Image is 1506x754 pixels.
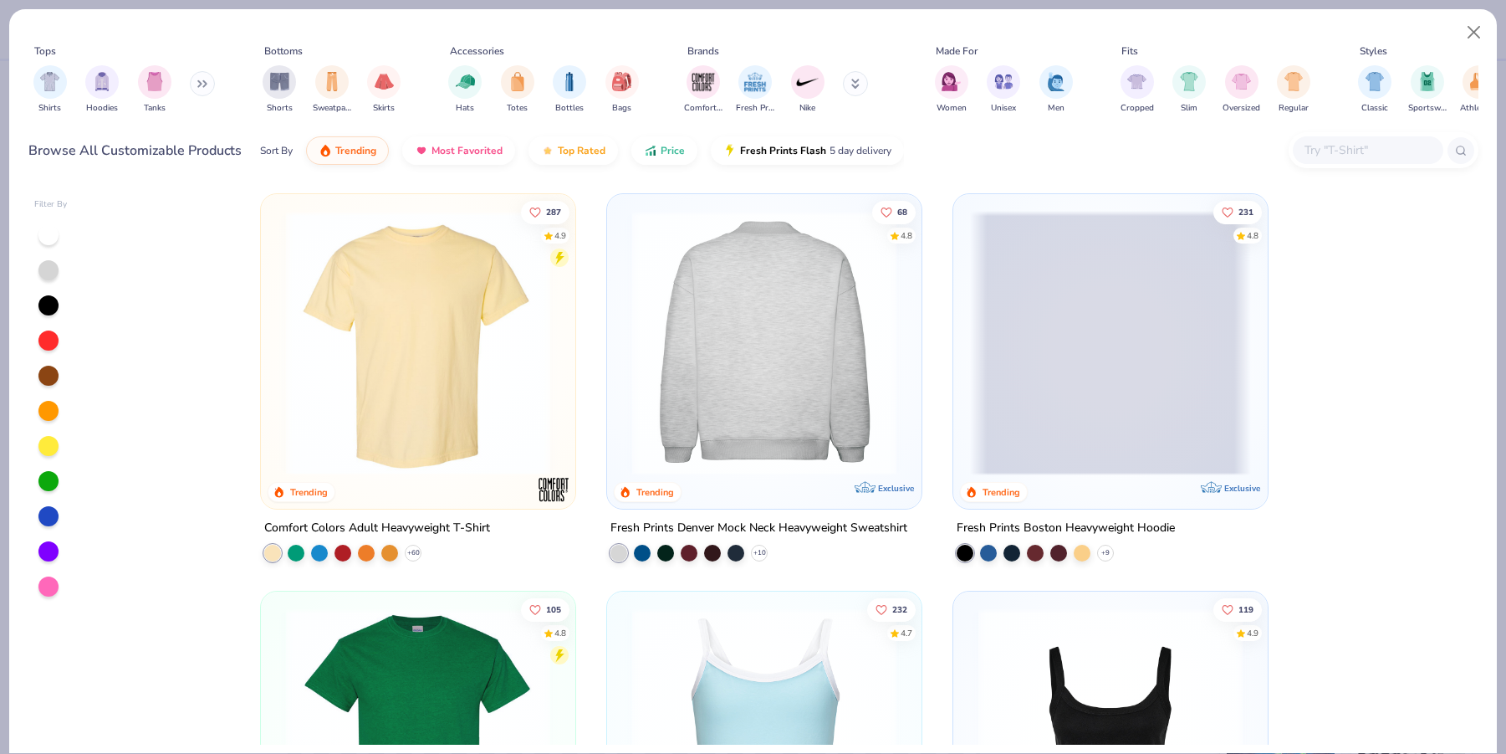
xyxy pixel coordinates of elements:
div: filter for Tanks [138,65,171,115]
span: + 9 [1101,548,1110,558]
button: filter button [1172,65,1206,115]
div: 4.9 [1247,627,1258,639]
div: filter for Women [935,65,968,115]
span: + 60 [407,548,420,558]
span: Tanks [144,102,166,115]
img: Shirts Image [40,72,59,91]
span: Comfort Colors [684,102,722,115]
img: Classic Image [1366,72,1385,91]
button: Price [631,136,697,165]
div: Accessories [450,44,504,59]
span: 68 [897,208,907,216]
div: filter for Unisex [987,65,1020,115]
button: filter button [935,65,968,115]
input: Try "T-Shirt" [1303,141,1432,160]
img: Sportswear Image [1418,72,1437,91]
span: Hats [456,102,474,115]
img: Totes Image [508,72,527,91]
span: Totes [507,102,528,115]
span: 105 [546,605,561,613]
span: Fresh Prints Flash [740,144,826,157]
div: filter for Nike [791,65,824,115]
img: 029b8af0-80e6-406f-9fdc-fdf898547912 [278,211,559,475]
span: Skirts [373,102,395,115]
span: Oversized [1223,102,1260,115]
div: filter for Regular [1277,65,1310,115]
img: Regular Image [1284,72,1304,91]
img: Sweatpants Image [323,72,341,91]
div: Fresh Prints Boston Heavyweight Hoodie [957,518,1175,539]
div: Browse All Customizable Products [28,141,242,161]
div: filter for Bottles [553,65,586,115]
span: Price [661,144,685,157]
div: filter for Hats [448,65,482,115]
span: Trending [335,144,376,157]
span: Hoodies [86,102,118,115]
span: 119 [1238,605,1253,613]
button: filter button [1277,65,1310,115]
span: 232 [892,605,907,613]
div: 4.7 [901,627,912,639]
img: Men Image [1047,72,1065,91]
span: Fresh Prints [736,102,774,115]
button: filter button [553,65,586,115]
button: filter button [1460,65,1498,115]
span: 5 day delivery [830,141,891,161]
div: filter for Bags [605,65,639,115]
button: filter button [1039,65,1073,115]
img: Women Image [942,72,961,91]
div: Bottoms [264,44,303,59]
button: Like [1213,200,1262,223]
button: Trending [306,136,389,165]
button: Like [521,598,569,621]
button: filter button [1121,65,1154,115]
span: Unisex [991,102,1016,115]
span: Exclusive [878,483,914,494]
div: 4.8 [554,627,566,639]
button: Fresh Prints Flash5 day delivery [711,136,904,165]
img: Cropped Image [1127,72,1146,91]
img: Unisex Image [994,72,1013,91]
span: Bottles [555,102,584,115]
div: Fresh Prints Denver Mock Neck Heavyweight Sweatshirt [610,518,907,539]
img: Bottles Image [560,72,579,91]
button: filter button [987,65,1020,115]
button: filter button [367,65,401,115]
span: Most Favorited [431,144,503,157]
img: Hoodies Image [93,72,111,91]
div: filter for Sportswear [1408,65,1447,115]
button: filter button [736,65,774,115]
span: Slim [1181,102,1197,115]
img: most_fav.gif [415,144,428,157]
div: Tops [34,44,56,59]
div: 4.9 [554,229,566,242]
div: filter for Comfort Colors [684,65,722,115]
button: filter button [448,65,482,115]
img: Fresh Prints Image [743,69,768,95]
button: filter button [313,65,351,115]
div: filter for Slim [1172,65,1206,115]
div: filter for Shirts [33,65,67,115]
img: Comfort Colors Image [691,69,716,95]
img: Nike Image [795,69,820,95]
button: filter button [263,65,296,115]
button: Like [872,200,916,223]
button: Like [1213,598,1262,621]
button: Like [521,200,569,223]
div: filter for Men [1039,65,1073,115]
span: Bags [612,102,631,115]
div: filter for Sweatpants [313,65,351,115]
span: Exclusive [1224,483,1260,494]
span: Top Rated [558,144,605,157]
span: Women [937,102,967,115]
img: Slim Image [1180,72,1198,91]
div: filter for Athleisure [1460,65,1498,115]
img: Bags Image [612,72,630,91]
img: Hats Image [456,72,475,91]
button: Most Favorited [402,136,515,165]
button: filter button [605,65,639,115]
div: filter for Classic [1358,65,1391,115]
div: filter for Skirts [367,65,401,115]
img: Athleisure Image [1470,72,1489,91]
span: Athleisure [1460,102,1498,115]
